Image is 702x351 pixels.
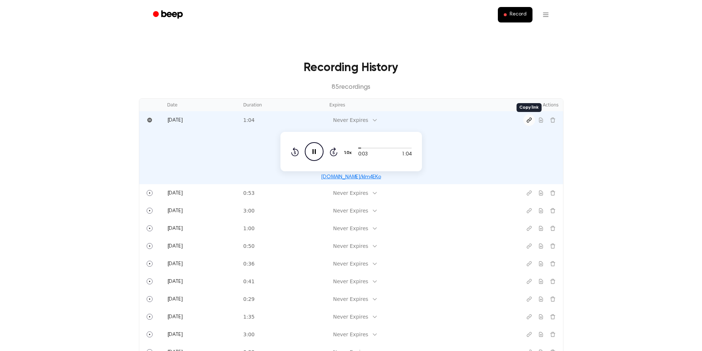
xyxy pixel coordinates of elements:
td: 3:00 [239,202,325,220]
td: 3:00 [239,326,325,343]
td: 1:00 [239,220,325,237]
button: Play [144,258,156,270]
div: Never Expires [333,207,368,215]
span: [DATE] [167,208,183,214]
button: Download recording [535,293,547,305]
button: Delete recording [547,329,559,340]
span: [DATE] [167,332,183,337]
div: Never Expires [333,189,368,197]
td: 0:36 [239,255,325,273]
div: Never Expires [333,313,368,321]
a: [DOMAIN_NAME]/kIm4EKo [321,175,381,180]
th: Date [163,99,239,111]
div: Never Expires [333,260,368,268]
td: 0:29 [239,290,325,308]
span: Record [510,11,526,18]
button: Play [144,275,156,287]
button: Copy link [523,240,535,252]
button: Download recording [535,311,547,323]
button: Copy link [523,293,535,305]
button: Open menu [537,6,555,24]
div: Never Expires [333,295,368,303]
button: Record [498,7,532,22]
span: [DATE] [167,244,183,249]
button: Download recording [535,187,547,199]
th: Expires [325,99,504,111]
td: 1:04 [239,111,325,129]
button: Copy link [523,222,535,234]
td: 0:41 [239,273,325,290]
button: Copy link [523,114,535,126]
button: Delete recording [547,114,559,126]
button: Copy link [523,329,535,340]
button: Play [144,240,156,252]
th: Duration [239,99,325,111]
button: Play [144,222,156,234]
button: Download recording [535,205,547,217]
span: 1:04 [402,151,411,158]
button: Copy link [523,187,535,199]
div: Never Expires [333,278,368,285]
button: Copy link [523,205,535,217]
button: Play [144,311,156,323]
span: 0:03 [358,151,368,158]
td: 0:50 [239,237,325,255]
button: Download recording [535,275,547,287]
span: [DATE] [167,297,183,302]
button: Delete recording [547,205,559,217]
h3: Recording History [151,59,552,77]
button: Delete recording [547,240,559,252]
a: Beep [148,8,189,22]
button: Delete recording [547,293,559,305]
td: 0:53 [239,184,325,202]
span: [DATE] [167,315,183,320]
span: [DATE] [167,279,183,284]
button: Delete recording [547,222,559,234]
button: Play [144,205,156,217]
span: [DATE] [167,226,183,231]
button: 1.0x [343,147,355,159]
p: 85 recording s [151,83,552,92]
button: Delete recording [547,187,559,199]
button: Play [144,187,156,199]
span: [DATE] [167,262,183,267]
button: Pause [144,114,156,126]
button: Copy link [523,311,535,323]
th: Actions [504,99,563,111]
button: Copy link [523,275,535,287]
button: Delete recording [547,275,559,287]
button: Download recording [535,222,547,234]
span: [DATE] [167,191,183,196]
button: Download recording [535,258,547,270]
button: Copy link [523,258,535,270]
button: Download recording [535,329,547,340]
button: Delete recording [547,311,559,323]
span: [DATE] [167,118,183,123]
div: Never Expires [333,331,368,338]
button: Play [144,329,156,340]
div: Never Expires [333,116,368,124]
button: Download recording [535,240,547,252]
div: Never Expires [333,242,368,250]
div: Never Expires [333,225,368,232]
button: Delete recording [547,258,559,270]
button: Play [144,293,156,305]
button: Download recording [535,114,547,126]
td: 1:35 [239,308,325,326]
